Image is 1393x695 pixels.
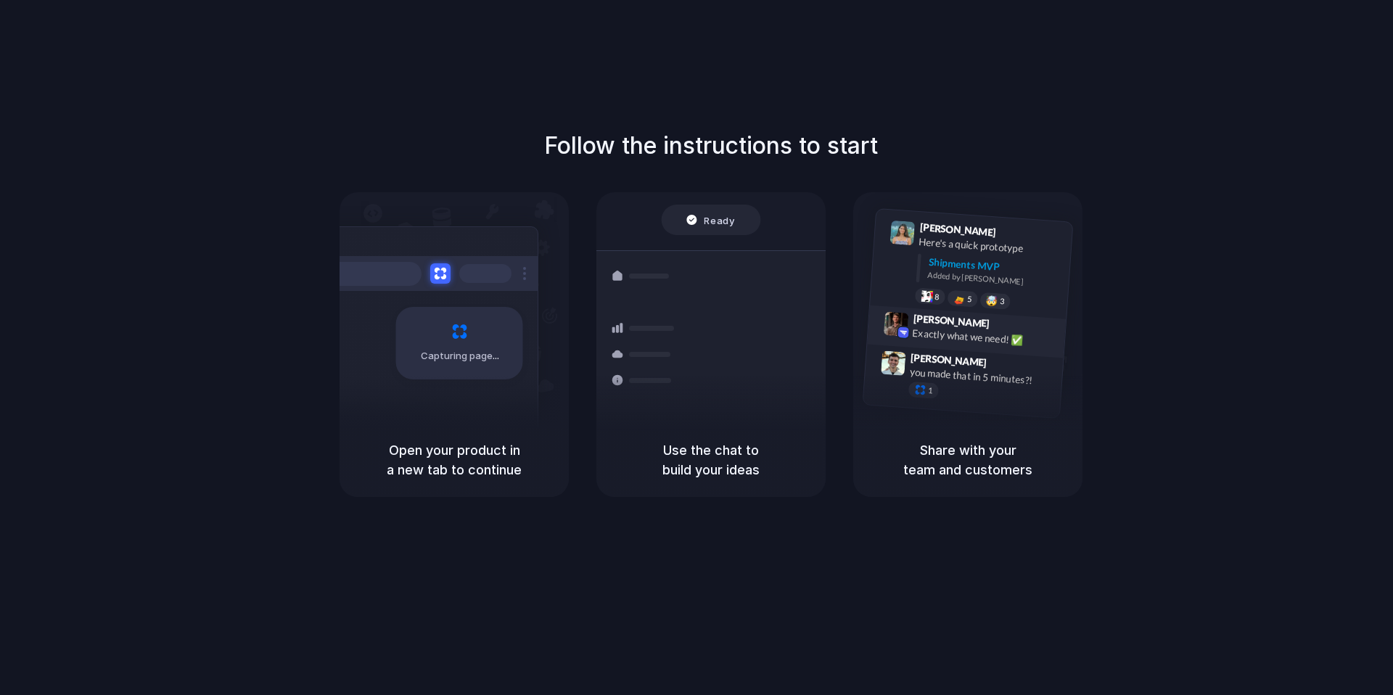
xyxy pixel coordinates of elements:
span: 1 [928,387,933,395]
span: [PERSON_NAME] [919,219,996,240]
span: 9:41 AM [1000,226,1030,244]
div: you made that in 5 minutes?! [909,364,1054,389]
span: 3 [1000,297,1005,305]
span: 5 [967,295,972,303]
span: [PERSON_NAME] [911,350,987,371]
span: 9:42 AM [994,317,1024,334]
h5: Use the chat to build your ideas [614,440,808,480]
div: Here's a quick prototype [919,234,1064,259]
span: [PERSON_NAME] [913,311,990,332]
h5: Open your product in a new tab to continue [357,440,551,480]
span: 8 [934,293,940,301]
div: Exactly what we need! ✅ [912,325,1057,350]
span: Capturing page [421,349,501,363]
div: Shipments MVP [928,255,1062,279]
h1: Follow the instructions to start [544,128,878,163]
div: Added by [PERSON_NAME] [927,269,1061,290]
span: 9:47 AM [991,356,1021,374]
h5: Share with your team and customers [871,440,1065,480]
span: Ready [704,213,735,227]
div: 🤯 [986,295,998,306]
